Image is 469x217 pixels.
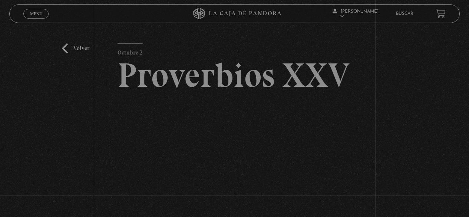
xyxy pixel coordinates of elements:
[436,9,446,19] a: View your shopping cart
[118,43,143,58] p: Octubre 2
[27,17,45,23] span: Cerrar
[30,11,42,16] span: Menu
[333,9,379,19] span: [PERSON_NAME]
[396,11,413,16] a: Buscar
[118,58,351,92] h2: Proverbios XXV
[62,43,89,53] a: Volver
